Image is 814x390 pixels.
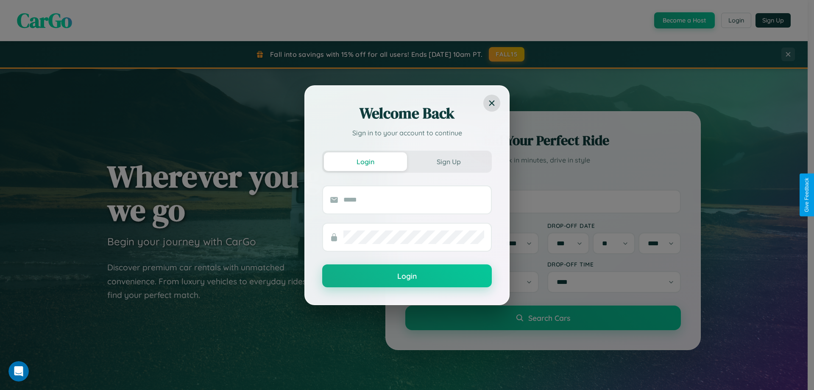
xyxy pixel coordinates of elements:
[8,361,29,382] iframe: Intercom live chat
[322,103,492,123] h2: Welcome Back
[322,128,492,138] p: Sign in to your account to continue
[407,152,490,171] button: Sign Up
[322,264,492,287] button: Login
[324,152,407,171] button: Login
[804,178,810,212] div: Give Feedback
